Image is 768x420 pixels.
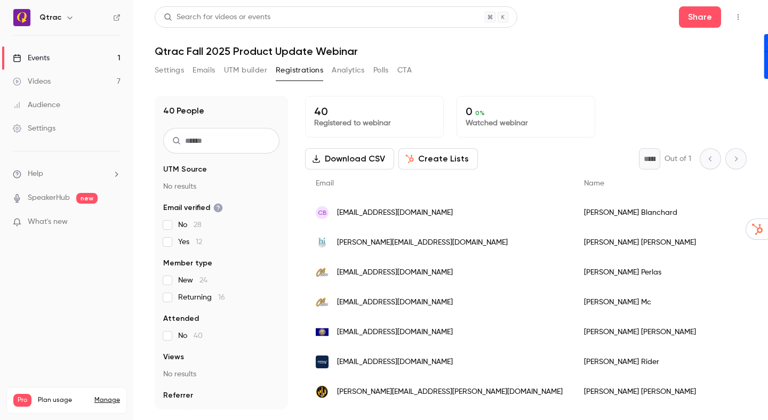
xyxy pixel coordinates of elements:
[224,62,267,79] button: UTM builder
[397,62,412,79] button: CTA
[155,45,747,58] h1: Qtrac Fall 2025 Product Update Webinar
[13,100,60,110] div: Audience
[373,62,389,79] button: Polls
[316,385,329,398] img: baltimorecity.gov
[178,237,202,247] span: Yes
[337,327,453,338] span: [EMAIL_ADDRESS][DOMAIN_NAME]
[178,330,203,341] span: No
[337,267,453,278] span: [EMAIL_ADDRESS][DOMAIN_NAME]
[337,386,563,398] span: [PERSON_NAME][EMAIL_ADDRESS][PERSON_NAME][DOMAIN_NAME]
[163,407,279,418] p: No results
[163,352,184,362] span: Views
[316,297,329,308] img: sonomacourt.org
[39,12,61,23] h6: Qtrac
[163,164,207,175] span: UTM Source
[178,275,207,286] span: New
[466,118,586,128] p: Watched webinar
[28,168,43,180] span: Help
[178,292,225,303] span: Returning
[163,203,223,213] span: Email verified
[163,258,212,269] span: Member type
[218,294,225,301] span: 16
[316,180,334,187] span: Email
[163,104,204,117] h1: 40 People
[475,109,485,117] span: 0 %
[584,180,604,187] span: Name
[316,236,329,249] img: ochitide.com
[13,76,51,87] div: Videos
[13,123,55,134] div: Settings
[337,237,508,248] span: [PERSON_NAME][EMAIL_ADDRESS][DOMAIN_NAME]
[337,297,453,308] span: [EMAIL_ADDRESS][DOMAIN_NAME]
[318,208,327,217] span: CB
[314,118,435,128] p: Registered to webinar
[276,62,323,79] button: Registrations
[164,12,270,23] div: Search for videos or events
[665,154,691,164] p: Out of 1
[163,164,279,418] section: facet-groups
[94,396,120,405] a: Manage
[163,390,193,401] span: Referrer
[398,148,478,169] button: Create Lists
[466,105,586,118] p: 0
[155,62,184,79] button: Settings
[76,193,98,204] span: new
[316,268,329,278] img: sonomacourt.org
[193,62,215,79] button: Emails
[194,221,202,229] span: 28
[163,369,279,379] p: No results
[316,326,329,338] img: lancaster.ne.gov
[13,168,121,180] li: help-dropdown-opener
[38,396,88,405] span: Plan usage
[13,53,50,63] div: Events
[337,357,453,368] span: [EMAIL_ADDRESS][DOMAIN_NAME]
[196,238,202,246] span: 12
[199,277,207,284] span: 24
[194,332,203,340] span: 40
[28,216,68,228] span: What's new
[163,181,279,192] p: No results
[679,6,721,28] button: Share
[332,62,365,79] button: Analytics
[305,148,394,169] button: Download CSV
[337,207,453,219] span: [EMAIL_ADDRESS][DOMAIN_NAME]
[314,105,435,118] p: 40
[13,9,30,26] img: Qtrac
[28,192,70,204] a: SpeakerHub
[178,220,202,230] span: No
[13,394,31,407] span: Pro
[108,217,121,227] iframe: Noticeable Trigger
[316,356,329,368] img: cityofredding.org
[163,313,199,324] span: Attended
